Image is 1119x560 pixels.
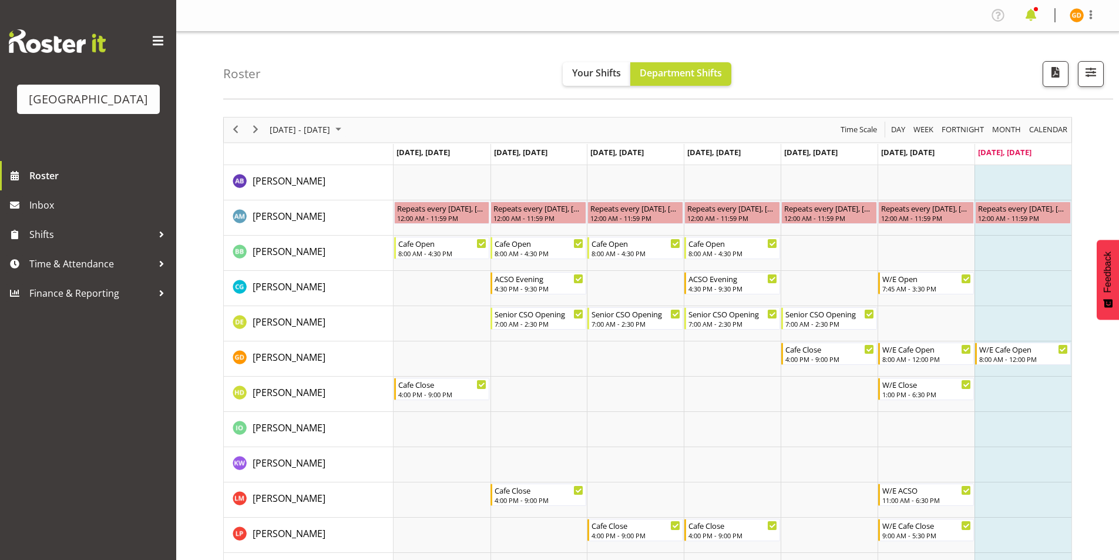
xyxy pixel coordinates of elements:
div: Hana Davis"s event - Cafe Close Begin From Monday, August 11, 2025 at 4:00:00 PM GMT+12:00 Ends A... [394,378,490,400]
div: Cafe Open [495,237,583,249]
a: [PERSON_NAME] [253,174,325,188]
button: Feedback - Show survey [1097,240,1119,320]
div: Repeats every [DATE], [DATE], [DATE], [DATE], [DATE], [DATE], [DATE] - [PERSON_NAME] [493,202,583,214]
td: Bailey Blomfield resource [224,236,394,271]
td: Ignacia Ortiz resource [224,412,394,447]
div: 8:00 AM - 12:00 PM [882,354,971,364]
div: Donna Euston"s event - Senior CSO Opening Begin From Friday, August 15, 2025 at 7:00:00 AM GMT+12... [781,307,877,330]
button: Filter Shifts [1078,61,1104,87]
span: Time & Attendance [29,255,153,273]
div: Cafe Close [785,343,874,355]
a: [PERSON_NAME] [253,385,325,400]
div: Senior CSO Opening [495,308,583,320]
div: 4:00 PM - 9:00 PM [495,495,583,505]
span: [PERSON_NAME] [253,492,325,505]
span: calendar [1028,122,1068,137]
span: Your Shifts [572,66,621,79]
div: 12:00 AM - 11:59 PM [784,213,874,223]
span: [PERSON_NAME] [253,421,325,434]
div: 8:00 AM - 4:30 PM [495,249,583,258]
span: [DATE], [DATE] [978,147,1031,157]
div: Cafe Close [688,519,777,531]
a: [PERSON_NAME] [253,527,325,541]
button: Previous [228,122,244,137]
button: Time Scale [839,122,879,137]
span: [DATE], [DATE] [494,147,547,157]
div: Andreea Muicaru"s event - Repeats every monday, tuesday, wednesday, thursday, friday, saturday, s... [975,202,1071,224]
div: Senior CSO Opening [688,308,777,320]
div: 4:00 PM - 9:00 PM [688,531,777,540]
div: 7:00 AM - 2:30 PM [688,319,777,328]
div: Repeats every [DATE], [DATE], [DATE], [DATE], [DATE], [DATE], [DATE] - [PERSON_NAME] [881,202,971,214]
div: 7:00 AM - 2:30 PM [592,319,680,328]
div: Cafe Close [495,484,583,496]
span: [DATE], [DATE] [590,147,644,157]
span: [PERSON_NAME] [253,351,325,364]
div: Bailey Blomfield"s event - Cafe Open Begin From Monday, August 11, 2025 at 8:00:00 AM GMT+12:00 E... [394,237,490,259]
span: [DATE], [DATE] [881,147,935,157]
div: Bailey Blomfield"s event - Cafe Open Begin From Wednesday, August 13, 2025 at 8:00:00 AM GMT+12:0... [587,237,683,259]
span: [DATE], [DATE] [687,147,741,157]
div: Andreea Muicaru"s event - Repeats every monday, tuesday, wednesday, thursday, friday, saturday, s... [490,202,586,224]
img: greer-dawson11572.jpg [1070,8,1084,22]
div: Repeats every [DATE], [DATE], [DATE], [DATE], [DATE], [DATE], [DATE] - [PERSON_NAME] [978,202,1068,214]
div: 8:00 AM - 12:00 PM [979,354,1068,364]
td: Hana Davis resource [224,377,394,412]
h4: Roster [223,67,261,81]
div: 9:00 AM - 5:30 PM [882,531,971,540]
span: [PERSON_NAME] [253,280,325,293]
div: 12:00 AM - 11:59 PM [978,213,1068,223]
div: previous period [226,118,246,142]
div: 12:00 AM - 11:59 PM [493,213,583,223]
div: 7:00 AM - 2:30 PM [785,319,874,328]
span: Roster [29,167,170,185]
div: 12:00 AM - 11:59 PM [590,213,680,223]
span: [PERSON_NAME] [253,245,325,258]
div: next period [246,118,266,142]
div: 4:00 PM - 9:00 PM [592,531,680,540]
button: August 2025 [268,122,347,137]
td: Laura McDowall resource [224,482,394,518]
div: Laura McDowall"s event - Cafe Close Begin From Tuesday, August 12, 2025 at 4:00:00 PM GMT+12:00 E... [490,484,586,506]
a: [PERSON_NAME] [253,280,325,294]
div: Repeats every [DATE], [DATE], [DATE], [DATE], [DATE], [DATE], [DATE] - [PERSON_NAME] [687,202,777,214]
div: 8:00 AM - 4:30 PM [398,249,487,258]
button: Department Shifts [630,62,731,86]
button: Timeline Week [912,122,936,137]
div: Luca Pudda"s event - Cafe Close Begin From Thursday, August 14, 2025 at 4:00:00 PM GMT+12:00 Ends... [684,519,780,541]
a: [PERSON_NAME] [253,491,325,505]
span: [DATE], [DATE] [784,147,838,157]
div: 7:00 AM - 2:30 PM [495,319,583,328]
div: Senior CSO Opening [592,308,680,320]
div: August 11 - 17, 2025 [266,118,348,142]
div: Cafe Close [398,378,487,390]
div: Repeats every [DATE], [DATE], [DATE], [DATE], [DATE], [DATE], [DATE] - [PERSON_NAME] [784,202,874,214]
td: Andreea Muicaru resource [224,200,394,236]
span: Department Shifts [640,66,722,79]
div: Cafe Open [688,237,777,249]
button: Next [248,122,264,137]
div: 7:45 AM - 3:30 PM [882,284,971,293]
div: Bailey Blomfield"s event - Cafe Open Begin From Tuesday, August 12, 2025 at 8:00:00 AM GMT+12:00 ... [490,237,586,259]
img: Rosterit website logo [9,29,106,53]
button: Timeline Day [889,122,908,137]
div: Chelsea Garron"s event - W/E Open Begin From Saturday, August 16, 2025 at 7:45:00 AM GMT+12:00 En... [878,272,974,294]
div: Repeats every [DATE], [DATE], [DATE], [DATE], [DATE], [DATE], [DATE] - [PERSON_NAME] [590,202,680,214]
div: 1:00 PM - 6:30 PM [882,390,971,399]
div: W/E Close [882,378,971,390]
div: Andreea Muicaru"s event - Repeats every monday, tuesday, wednesday, thursday, friday, saturday, s... [684,202,780,224]
span: Week [912,122,935,137]
div: Hana Davis"s event - W/E Close Begin From Saturday, August 16, 2025 at 1:00:00 PM GMT+12:00 Ends ... [878,378,974,400]
div: Cafe Open [592,237,680,249]
div: W/E Cafe Open [979,343,1068,355]
div: Donna Euston"s event - Senior CSO Opening Begin From Tuesday, August 12, 2025 at 7:00:00 AM GMT+1... [490,307,586,330]
div: Andreea Muicaru"s event - Repeats every monday, tuesday, wednesday, thursday, friday, saturday, s... [587,202,683,224]
div: 4:00 PM - 9:00 PM [398,390,487,399]
div: W/E ACSO [882,484,971,496]
span: [PERSON_NAME] [253,210,325,223]
div: 8:00 AM - 4:30 PM [688,249,777,258]
div: Donna Euston"s event - Senior CSO Opening Begin From Thursday, August 14, 2025 at 7:00:00 AM GMT+... [684,307,780,330]
button: Download a PDF of the roster according to the set date range. [1043,61,1068,87]
a: [PERSON_NAME] [253,244,325,259]
span: [PERSON_NAME] [253,175,325,187]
